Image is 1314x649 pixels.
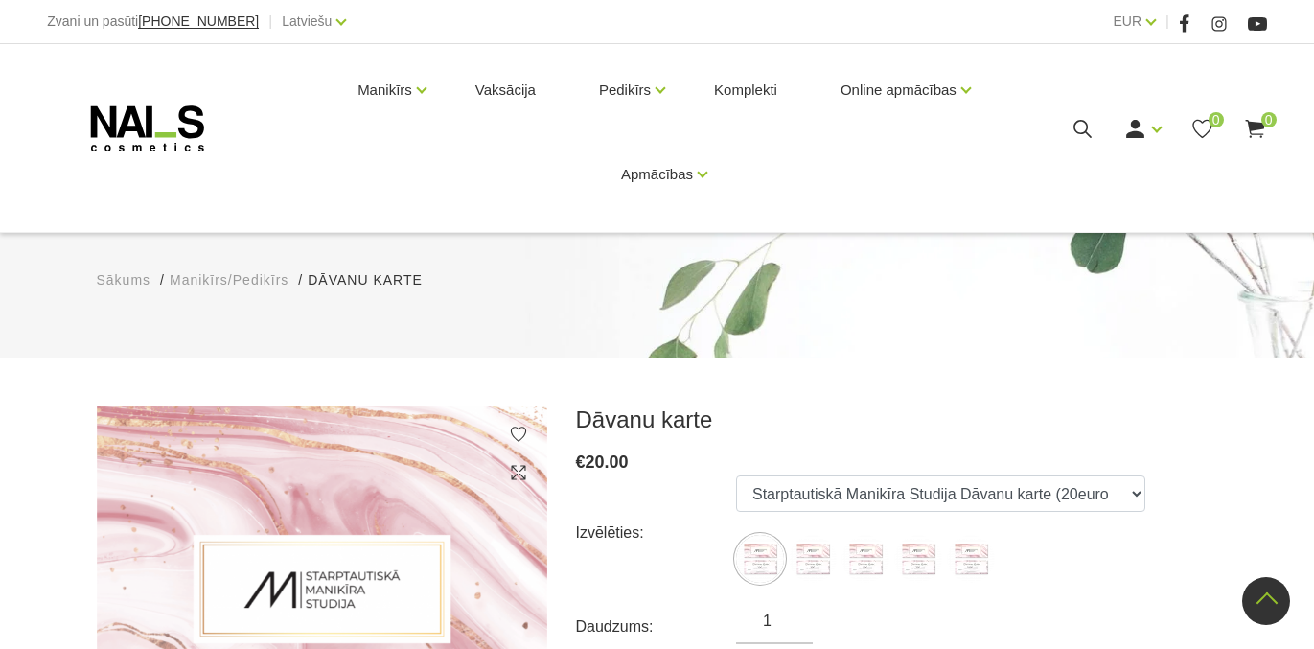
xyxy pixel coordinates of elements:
span: Sākums [97,272,151,288]
span: 0 [1209,112,1224,127]
a: Manikīrs [357,52,412,128]
img: ... [789,535,837,583]
a: Latviešu [282,10,332,33]
h3: Dāvanu karte [576,406,1218,434]
a: Vaksācija [460,44,551,136]
a: [PHONE_NUMBER] [138,14,259,29]
img: ... [841,535,889,583]
div: Daudzums: [576,612,737,642]
img: ... [736,535,784,583]
span: [PHONE_NUMBER] [138,13,259,29]
li: Dāvanu karte [308,270,442,290]
a: EUR [1114,10,1142,33]
a: Apmācības [621,136,693,213]
span: 0 [1261,112,1277,127]
div: Izvēlēties: [576,518,737,548]
div: Zvani un pasūti [47,10,259,34]
a: Online apmācības [841,52,957,128]
span: | [1165,10,1169,34]
a: 0 [1243,117,1267,141]
a: Sākums [97,270,151,290]
span: 20.00 [586,452,629,472]
a: Komplekti [699,44,793,136]
span: Manikīrs/Pedikīrs [170,272,288,288]
img: ... [947,535,995,583]
img: ... [894,535,942,583]
span: € [576,452,586,472]
a: Manikīrs/Pedikīrs [170,270,288,290]
a: 0 [1190,117,1214,141]
span: | [268,10,272,34]
a: Pedikīrs [599,52,651,128]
